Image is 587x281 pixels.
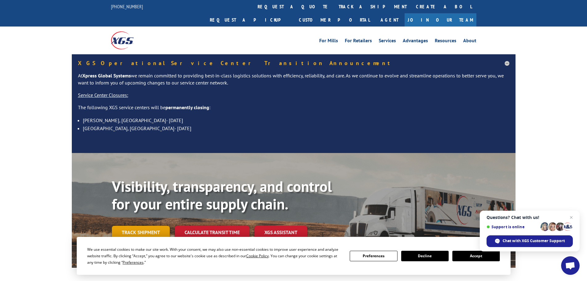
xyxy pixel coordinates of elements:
div: We use essential cookies to make our site work. With your consent, we may also use non-essential ... [87,246,342,266]
span: Questions? Chat with us! [487,215,573,220]
li: [GEOGRAPHIC_DATA], [GEOGRAPHIC_DATA]- [DATE] [83,124,509,132]
a: Request a pickup [205,13,294,27]
u: Service Center Closures: [78,92,128,98]
a: Resources [435,38,456,45]
b: Visibility, transparency, and control for your entire supply chain. [112,177,332,214]
span: Chat with XGS Customer Support [503,238,565,244]
span: Cookie Policy [246,253,269,258]
button: Accept [452,251,500,261]
a: For Retailers [345,38,372,45]
a: Calculate transit time [175,226,250,239]
span: Chat with XGS Customer Support [487,235,573,247]
a: [PHONE_NUMBER] [111,3,143,10]
span: Preferences [123,260,144,265]
span: Support is online [487,225,538,229]
a: Agent [374,13,405,27]
li: [PERSON_NAME], [GEOGRAPHIC_DATA]- [DATE] [83,116,509,124]
a: XGS ASSISTANT [255,226,307,239]
div: Cookie Consent Prompt [77,237,511,275]
strong: Xpress Global Systems [82,72,131,79]
p: The following XGS service centers will be : [78,104,509,116]
button: Decline [401,251,449,261]
strong: permanently closing [165,104,209,110]
a: About [463,38,476,45]
a: Join Our Team [405,13,476,27]
button: Preferences [350,251,397,261]
h5: XGS Operational Service Center Transition Announcement [78,60,509,66]
a: Advantages [403,38,428,45]
a: Customer Portal [294,13,374,27]
a: For Mills [319,38,338,45]
a: Services [379,38,396,45]
a: Open chat [561,256,580,275]
a: Track shipment [112,226,170,239]
p: At we remain committed to providing best-in-class logistics solutions with efficiency, reliabilit... [78,72,509,92]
